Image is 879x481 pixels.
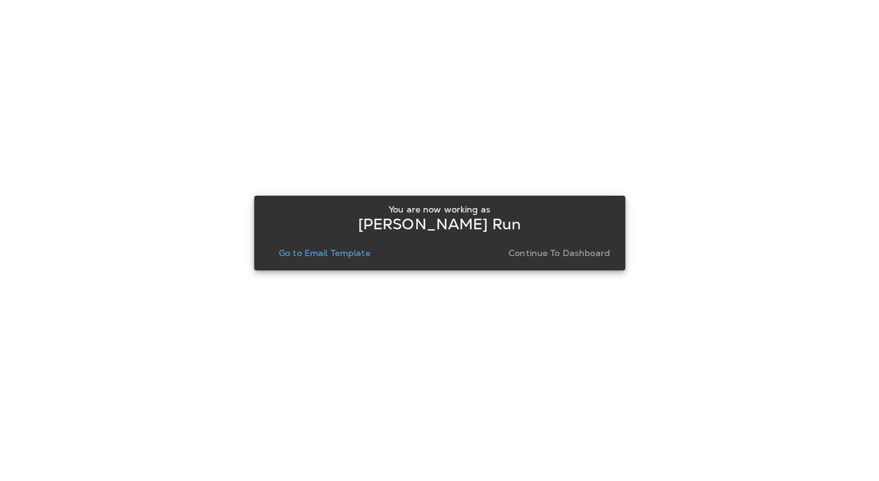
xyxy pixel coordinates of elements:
p: Continue to Dashboard [508,248,610,258]
p: [PERSON_NAME] Run [358,219,521,229]
button: Continue to Dashboard [503,244,615,262]
p: Go to Email Template [279,248,371,258]
button: Go to Email Template [274,244,376,262]
p: You are now working as [389,204,490,214]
